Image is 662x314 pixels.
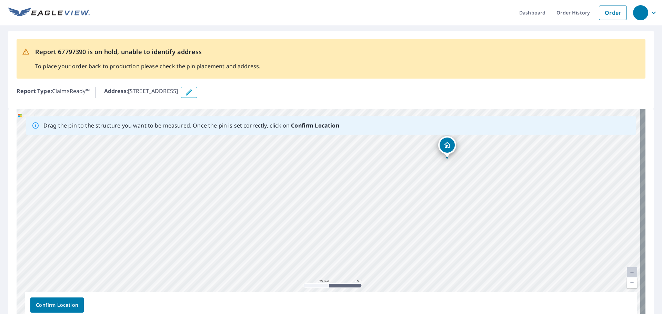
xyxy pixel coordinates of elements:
[104,87,178,98] p: : [STREET_ADDRESS]
[43,121,339,130] p: Drag the pin to the structure you want to be measured. Once the pin is set correctly, click on
[17,87,51,95] b: Report Type
[8,8,90,18] img: EV Logo
[35,47,260,57] p: Report 67797390 is on hold, unable to identify address
[627,277,637,288] a: Current Level 20, Zoom Out
[599,6,627,20] a: Order
[30,297,84,313] button: Confirm Location
[438,136,456,158] div: Dropped pin, building 1, Residential property, 3006 N Pelican Ln Watertown, SD 57201
[104,87,127,95] b: Address
[17,87,90,98] p: : ClaimsReady™
[291,122,339,129] b: Confirm Location
[627,267,637,277] a: Current Level 20, Zoom In Disabled
[36,301,78,310] span: Confirm Location
[35,62,260,70] p: To place your order back to production please check the pin placement and address.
